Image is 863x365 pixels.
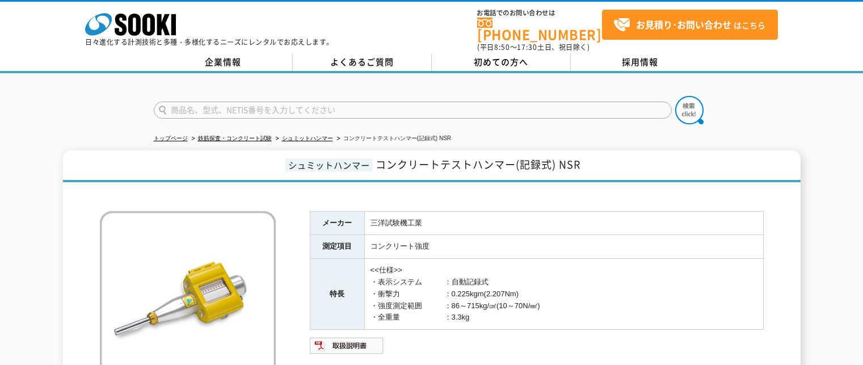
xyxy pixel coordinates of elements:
[85,39,334,45] p: 日々進化する計測技術と多種・多様化するニーズにレンタルでお応えします。
[432,54,571,71] a: 初めての方へ
[310,344,384,353] a: 取扱説明書
[675,96,704,124] img: btn_search.png
[310,259,364,330] th: 特長
[310,235,364,259] th: 測定項目
[364,211,763,235] td: 三洋試験機工業
[154,135,188,141] a: トップページ
[310,337,384,355] img: 取扱説明書
[477,42,590,52] span: (平日 ～ 土日、祝日除く)
[517,42,537,52] span: 17:30
[376,157,580,172] span: コンクリートテストハンマー(記録式) NSR
[285,158,373,171] span: シュミットハンマー
[364,259,763,330] td: <<仕様>> ・表示システム ：自動記録式 ・衝撃力 ：0.225kgm(2.207Nm) ・強度測定範囲 ：86～715kg/㎠(10～70N/㎟) ・全重量 ：3.3kg
[571,54,710,71] a: 採用情報
[282,135,333,141] a: シュミットハンマー
[613,16,765,33] span: はこちら
[154,54,293,71] a: 企業情報
[474,56,528,68] span: 初めての方へ
[494,42,510,52] span: 8:50
[636,18,731,31] strong: お見積り･お問い合わせ
[293,54,432,71] a: よくあるご質問
[310,211,364,235] th: メーカー
[198,135,272,141] a: 鉄筋探査・コンクリート試験
[477,18,602,41] a: [PHONE_NUMBER]
[335,133,452,145] li: コンクリートテストハンマー(記録式) NSR
[602,10,778,40] a: お見積り･お問い合わせはこちら
[154,102,672,119] input: 商品名、型式、NETIS番号を入力してください
[477,10,602,16] span: お電話でのお問い合わせは
[364,235,763,259] td: コンクリート強度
